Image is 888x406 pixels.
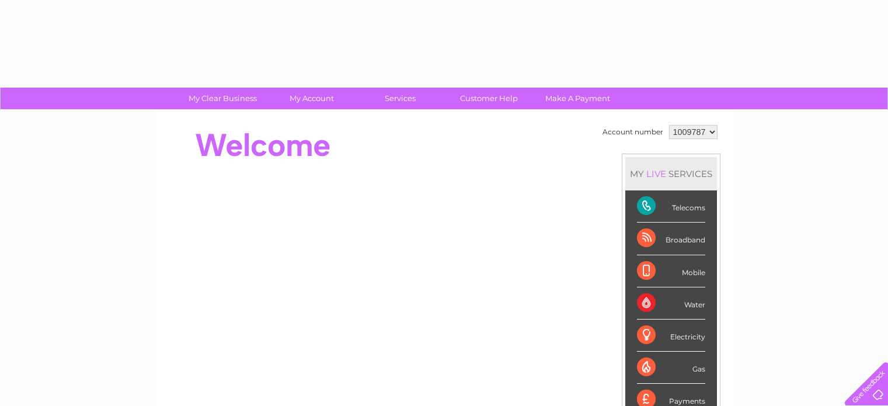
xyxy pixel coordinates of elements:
a: Customer Help [441,88,537,109]
div: Broadband [637,223,705,255]
a: Services [352,88,448,109]
div: Gas [637,352,705,384]
div: MY SERVICES [625,157,717,190]
div: Mobile [637,255,705,287]
a: Make A Payment [530,88,626,109]
a: My Account [263,88,360,109]
div: Water [637,287,705,320]
td: Account number [600,122,666,142]
div: Telecoms [637,190,705,223]
div: Electricity [637,320,705,352]
a: My Clear Business [175,88,271,109]
div: LIVE [644,168,668,179]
